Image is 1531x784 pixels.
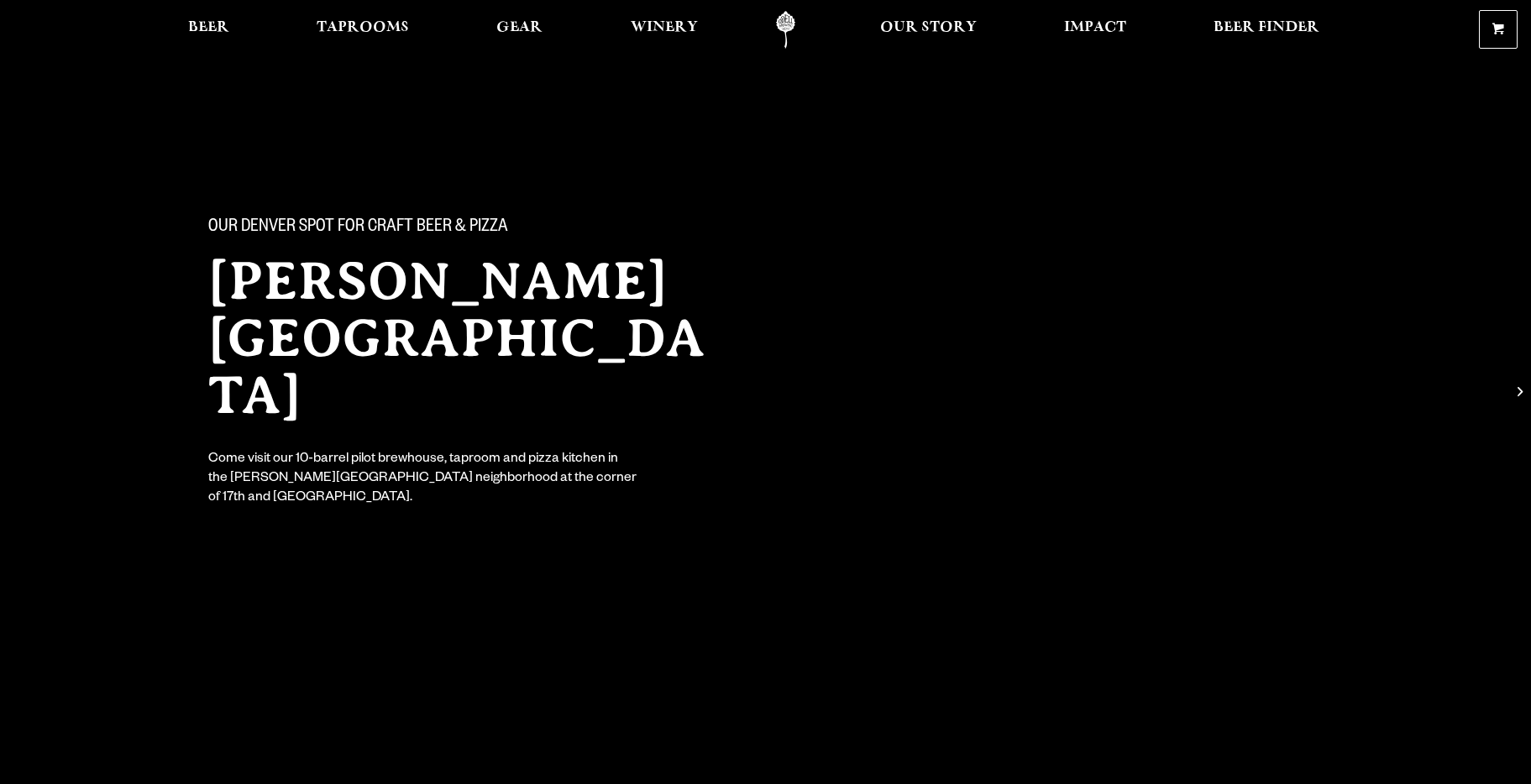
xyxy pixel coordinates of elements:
a: Odell Home [754,11,817,49]
span: Our Denver spot for craft beer & pizza [208,217,508,239]
h2: [PERSON_NAME][GEOGRAPHIC_DATA] [208,253,732,424]
a: Impact [1053,11,1137,49]
div: Come visit our 10-barrel pilot brewhouse, taproom and pizza kitchen in the [PERSON_NAME][GEOGRAPH... [208,451,638,509]
a: Beer [177,11,240,49]
a: Taprooms [306,11,420,49]
span: Our Story [880,21,977,34]
span: Gear [496,21,543,34]
a: Beer Finder [1203,11,1330,49]
span: Impact [1064,21,1126,34]
span: Beer [188,21,229,34]
a: Gear [485,11,553,49]
a: Our Story [869,11,988,49]
span: Taprooms [317,21,409,34]
a: Winery [620,11,709,49]
span: Winery [631,21,698,34]
span: Beer Finder [1214,21,1319,34]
